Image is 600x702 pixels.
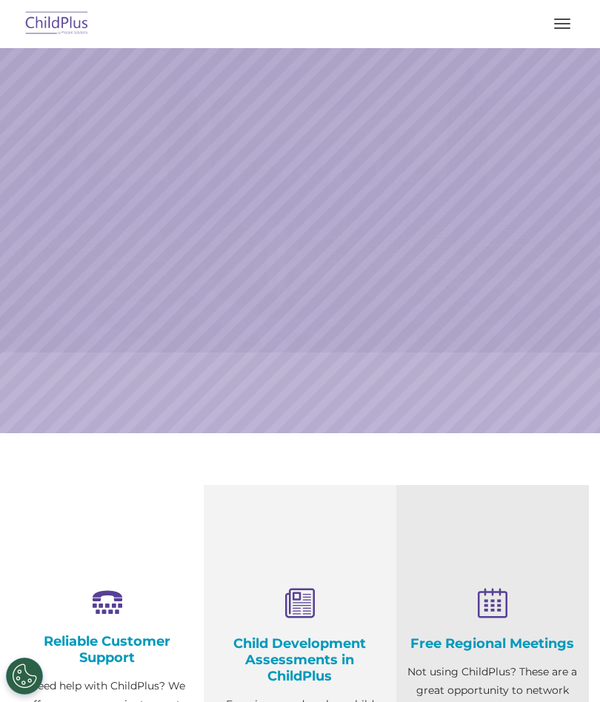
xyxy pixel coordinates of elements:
[407,635,578,652] h4: Free Regional Meetings
[22,633,193,666] h4: Reliable Customer Support
[407,227,511,253] a: Learn More
[215,635,385,684] h4: Child Development Assessments in ChildPlus
[6,658,43,695] button: Cookies Settings
[22,7,92,41] img: ChildPlus by Procare Solutions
